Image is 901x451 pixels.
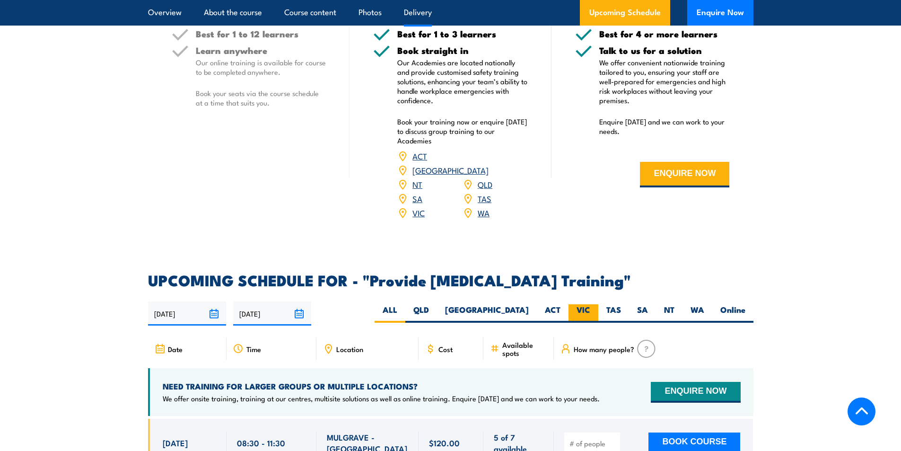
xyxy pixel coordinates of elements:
[656,304,682,323] label: NT
[148,273,753,286] h2: UPCOMING SCHEDULE FOR - "Provide [MEDICAL_DATA] Training"
[429,437,460,448] span: $120.00
[196,88,326,107] p: Book your seats via the course schedule at a time that suits you.
[148,301,226,326] input: From date
[163,437,188,448] span: [DATE]
[233,301,311,326] input: To date
[599,58,730,105] p: We offer convenient nationwide training tailored to you, ensuring your staff are well-prepared fo...
[412,193,422,204] a: SA
[478,178,492,190] a: QLD
[599,29,730,38] h5: Best for 4 or more learners
[640,162,729,187] button: ENQUIRE NOW
[537,304,569,323] label: ACT
[412,150,427,161] a: ACT
[397,29,528,38] h5: Best for 1 to 3 learners
[196,46,326,55] h5: Learn anywhere
[651,382,740,403] button: ENQUIRE NOW
[438,345,453,353] span: Cost
[682,304,712,323] label: WA
[478,207,490,218] a: WA
[196,29,326,38] h5: Best for 1 to 12 learners
[478,193,491,204] a: TAS
[437,304,537,323] label: [GEOGRAPHIC_DATA]
[336,345,363,353] span: Location
[412,178,422,190] a: NT
[397,117,528,145] p: Book your training now or enquire [DATE] to discuss group training to our Academies
[196,58,326,77] p: Our online training is available for course to be completed anywhere.
[598,304,629,323] label: TAS
[412,164,489,176] a: [GEOGRAPHIC_DATA]
[168,345,183,353] span: Date
[569,439,617,448] input: # of people
[375,304,405,323] label: ALL
[405,304,437,323] label: QLD
[163,394,600,403] p: We offer onsite training, training at our centres, multisite solutions as well as online training...
[629,304,656,323] label: SA
[412,207,425,218] a: VIC
[574,345,634,353] span: How many people?
[397,58,528,105] p: Our Academies are located nationally and provide customised safety training solutions, enhancing ...
[397,46,528,55] h5: Book straight in
[569,304,598,323] label: VIC
[599,117,730,136] p: Enquire [DATE] and we can work to your needs.
[502,341,547,357] span: Available spots
[599,46,730,55] h5: Talk to us for a solution
[237,437,285,448] span: 08:30 - 11:30
[246,345,261,353] span: Time
[163,381,600,391] h4: NEED TRAINING FOR LARGER GROUPS OR MULTIPLE LOCATIONS?
[712,304,753,323] label: Online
